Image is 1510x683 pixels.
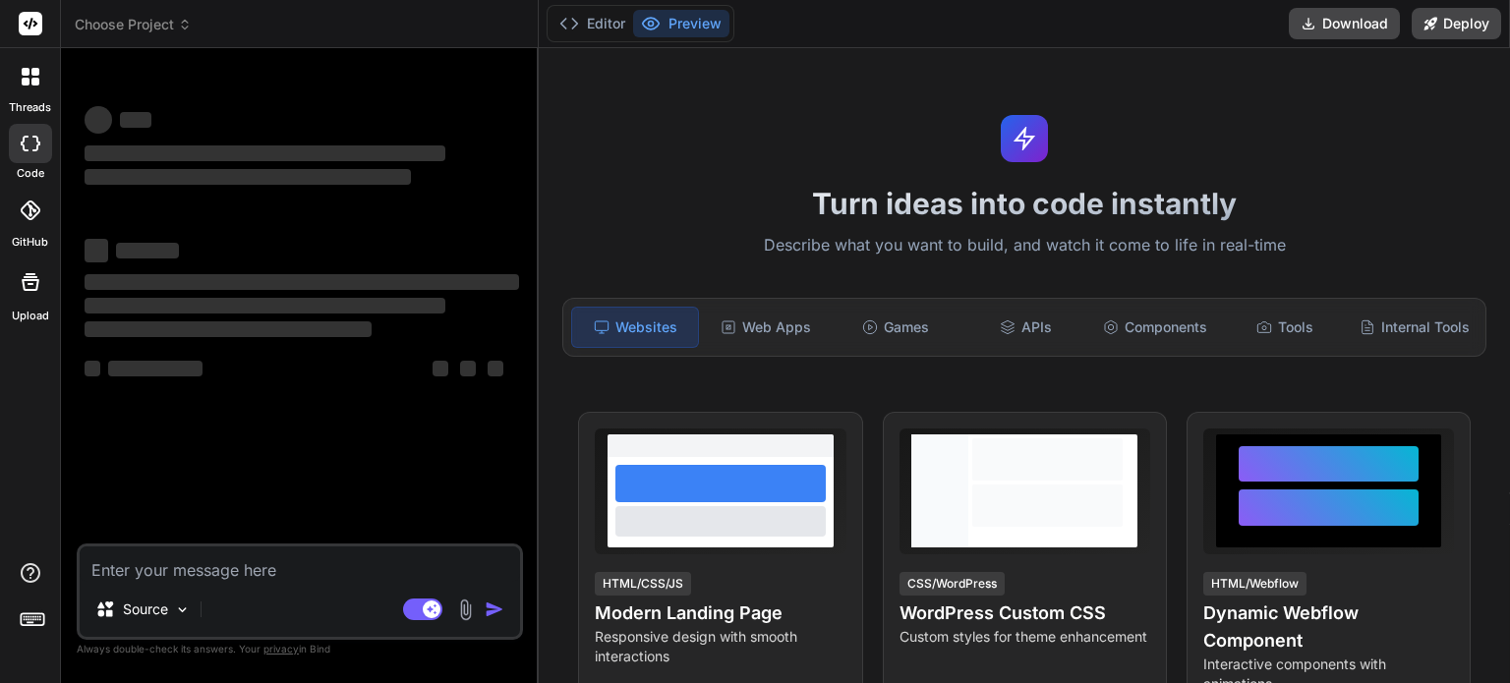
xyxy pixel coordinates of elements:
[1203,599,1454,655] h4: Dynamic Webflow Component
[85,145,445,161] span: ‌
[85,106,112,134] span: ‌
[108,361,203,376] span: ‌
[1289,8,1400,39] button: Download
[85,239,108,262] span: ‌
[17,165,44,182] label: code
[120,112,151,128] span: ‌
[703,307,829,348] div: Web Apps
[85,298,445,313] span: ‌
[595,627,845,666] p: Responsive design with smooth interactions
[900,599,1150,627] h4: WordPress Custom CSS
[1092,307,1218,348] div: Components
[263,643,299,655] span: privacy
[85,169,411,185] span: ‌
[116,243,179,258] span: ‌
[85,274,519,290] span: ‌
[85,361,100,376] span: ‌
[833,307,958,348] div: Games
[900,572,1005,596] div: CSS/WordPress
[485,599,504,619] img: icon
[433,361,448,376] span: ‌
[633,10,729,37] button: Preview
[77,640,523,658] p: Always double-check its answers. Your in Bind
[1352,307,1478,348] div: Internal Tools
[595,572,691,596] div: HTML/CSS/JS
[12,234,48,251] label: GitHub
[75,15,192,34] span: Choose Project
[174,601,191,618] img: Pick Models
[460,361,476,376] span: ‌
[595,599,845,627] h4: Modern Landing Page
[488,361,503,376] span: ‌
[454,598,477,621] img: attachment
[551,233,1498,258] p: Describe what you want to build, and watch it come to life in real-time
[571,307,699,348] div: Websites
[1222,307,1348,348] div: Tools
[9,99,51,116] label: threads
[85,321,372,337] span: ‌
[552,10,633,37] button: Editor
[12,308,49,324] label: Upload
[123,599,168,619] p: Source
[551,186,1498,221] h1: Turn ideas into code instantly
[900,627,1150,647] p: Custom styles for theme enhancement
[1412,8,1501,39] button: Deploy
[1203,572,1307,596] div: HTML/Webflow
[962,307,1088,348] div: APIs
